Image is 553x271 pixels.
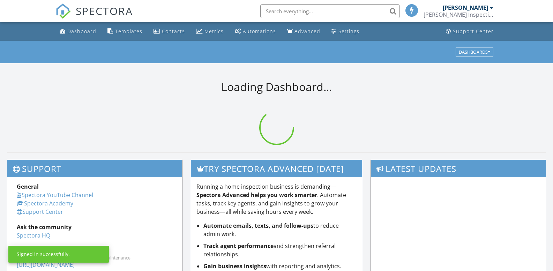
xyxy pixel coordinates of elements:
div: Templates [115,28,142,35]
div: Dashboard [67,28,96,35]
a: Spectora Academy [17,200,73,207]
div: [PERSON_NAME] [443,4,488,11]
strong: Spectora Advanced helps you work smarter [196,191,317,199]
div: Settings [338,28,359,35]
a: Dashboard [57,25,99,38]
a: Automations (Basic) [232,25,279,38]
div: Automations [243,28,276,35]
div: Ask the community [17,223,173,231]
a: Advanced [284,25,323,38]
li: to reduce admin work. [203,221,357,238]
a: SPECTORA [55,9,133,24]
strong: Gain business insights [203,262,266,270]
li: and strengthen referral relationships. [203,242,357,258]
h3: Latest Updates [371,160,546,177]
strong: Track agent performance [203,242,274,250]
strong: General [17,183,39,190]
a: Support Center [17,208,63,216]
h3: Try spectora advanced [DATE] [191,160,362,177]
span: SPECTORA [76,3,133,18]
p: Running a home inspection business is demanding— . Automate tasks, track key agents, and gain ins... [196,182,357,216]
div: Powell Inspection Services, LLC [424,11,493,18]
div: Signed in successfully. [17,251,70,258]
a: Spectora HQ [17,232,50,239]
div: Dashboards [459,50,490,54]
div: Metrics [204,28,224,35]
li: with reporting and analytics. [203,262,357,270]
a: Contacts [151,25,188,38]
strong: Automate emails, texts, and follow-ups [203,222,313,229]
div: Advanced [294,28,320,35]
div: Support Center [453,28,494,35]
img: The Best Home Inspection Software - Spectora [55,3,71,19]
a: Settings [329,25,362,38]
a: [URL][DOMAIN_NAME] [17,261,75,269]
a: Templates [105,25,145,38]
button: Dashboards [456,47,493,57]
div: Contacts [162,28,185,35]
a: Support Center [443,25,496,38]
input: Search everything... [260,4,400,18]
h3: Support [7,160,182,177]
a: Metrics [193,25,226,38]
a: Spectora YouTube Channel [17,191,93,199]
